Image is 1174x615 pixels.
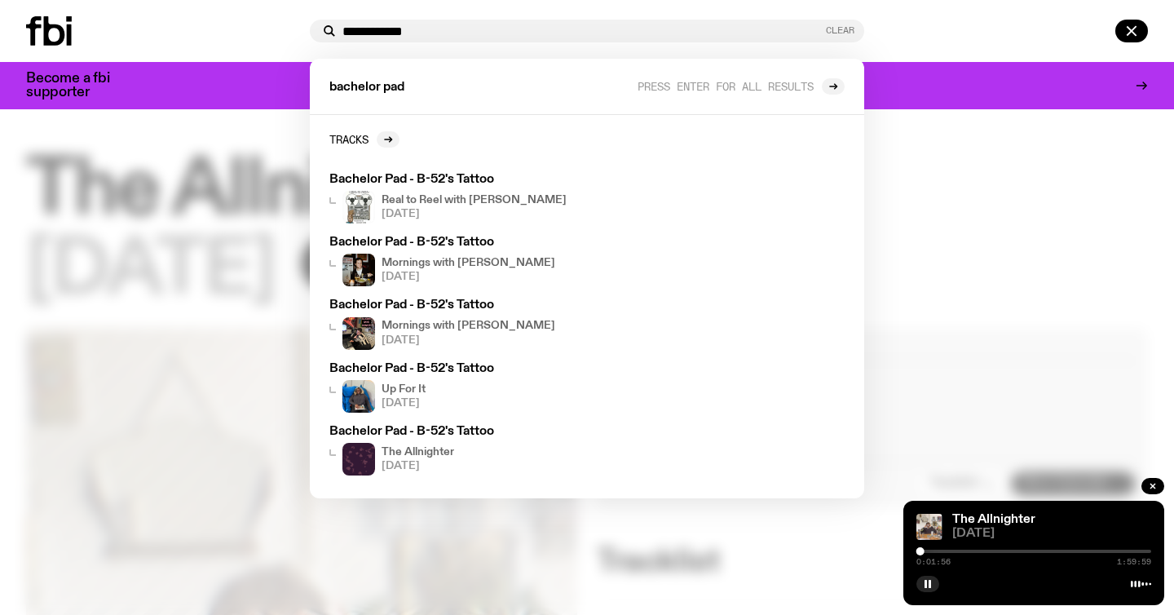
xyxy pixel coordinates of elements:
[329,82,404,94] span: bachelor pad
[952,513,1035,526] a: The Allnighter
[329,174,629,186] h3: Bachelor Pad - B-52's Tattoo
[329,133,369,145] h2: Tracks
[916,514,942,540] img: Jasper Craig Adams holds a vintage camera to his eye, obscuring his face. He is wearing a grey ju...
[323,167,636,230] a: Bachelor Pad - B-52's TattooReal to Reel with [PERSON_NAME][DATE]
[382,195,567,206] h4: Real to Reel with [PERSON_NAME]
[952,528,1151,540] span: [DATE]
[916,558,951,566] span: 0:01:56
[329,237,629,249] h3: Bachelor Pad - B-52's Tattoo
[638,78,845,95] a: Press enter for all results
[382,321,555,331] h4: Mornings with [PERSON_NAME]
[382,258,555,268] h4: Mornings with [PERSON_NAME]
[638,80,814,92] span: Press enter for all results
[329,363,629,375] h3: Bachelor Pad - B-52's Tattoo
[382,384,426,395] h4: Up For It
[382,272,555,282] span: [DATE]
[329,131,399,148] a: Tracks
[329,299,629,312] h3: Bachelor Pad - B-52's Tattoo
[1117,558,1151,566] span: 1:59:59
[323,293,636,356] a: Bachelor Pad - B-52's TattooMornings with [PERSON_NAME][DATE]
[342,254,375,286] img: Sam blankly stares at the camera, brightly lit by a camera flash wearing a hat collared shirt and...
[26,72,130,100] h3: Become a fbi supporter
[382,335,555,346] span: [DATE]
[329,426,629,438] h3: Bachelor Pad - B-52's Tattoo
[323,230,636,293] a: Bachelor Pad - B-52's TattooSam blankly stares at the camera, brightly lit by a camera flash wear...
[323,419,636,482] a: Bachelor Pad - B-52's TattooThe Allnighter[DATE]
[323,356,636,419] a: Bachelor Pad - B-52's TattooUp For It[DATE]
[382,209,567,219] span: [DATE]
[382,447,454,458] h4: The Allnighter
[382,461,454,471] span: [DATE]
[382,398,426,409] span: [DATE]
[826,26,854,35] button: Clear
